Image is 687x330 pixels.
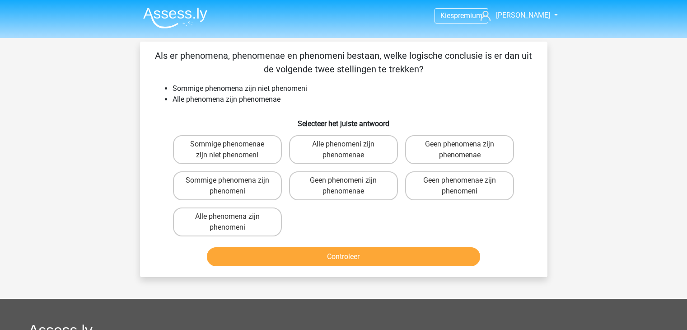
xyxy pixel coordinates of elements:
[154,112,533,128] h6: Selecteer het juiste antwoord
[289,135,398,164] label: Alle phenomeni zijn phenomenae
[173,94,533,105] li: Alle phenomena zijn phenomenae
[173,83,533,94] li: Sommige phenomena zijn niet phenomeni
[289,171,398,200] label: Geen phenomeni zijn phenomenae
[440,11,454,20] span: Kies
[405,171,514,200] label: Geen phenomenae zijn phenomeni
[173,207,282,236] label: Alle phenomena zijn phenomeni
[405,135,514,164] label: Geen phenomena zijn phenomenae
[207,247,480,266] button: Controleer
[477,10,551,21] a: [PERSON_NAME]
[435,9,488,22] a: Kiespremium
[173,171,282,200] label: Sommige phenomena zijn phenomeni
[154,49,533,76] p: Als er phenomena, phenomenae en phenomeni bestaan, welke logische conclusie is er dan uit de volg...
[454,11,482,20] span: premium
[173,135,282,164] label: Sommige phenomenae zijn niet phenomeni
[143,7,207,28] img: Assessly
[496,11,550,19] span: [PERSON_NAME]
